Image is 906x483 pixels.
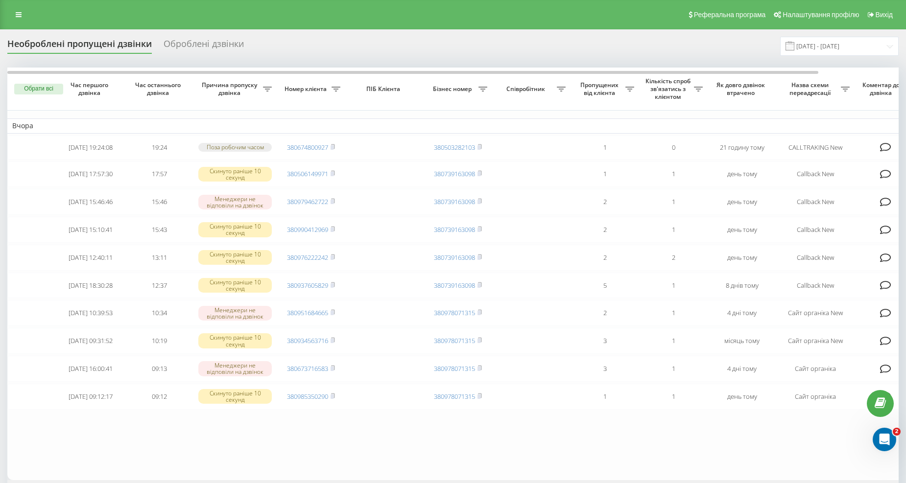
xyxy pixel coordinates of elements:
[434,336,475,345] a: 380978071315
[708,300,776,326] td: 4 дні тому
[434,281,475,290] a: 380739163098
[434,308,475,317] a: 380978071315
[708,136,776,160] td: 21 годину тому
[776,189,855,215] td: Callback New
[287,143,328,152] a: 380674800927
[287,169,328,178] a: 380506149971
[571,136,639,160] td: 1
[125,161,193,187] td: 17:57
[708,189,776,215] td: день тому
[571,384,639,410] td: 1
[639,217,708,243] td: 1
[639,245,708,271] td: 2
[776,161,855,187] td: Callback New
[125,245,193,271] td: 13:11
[708,384,776,410] td: день тому
[715,81,768,96] span: Як довго дзвінок втрачено
[776,217,855,243] td: Callback New
[776,356,855,382] td: Сайт органіка
[434,225,475,234] a: 380739163098
[125,189,193,215] td: 15:46
[287,225,328,234] a: 380990412969
[133,81,186,96] span: Час останнього дзвінка
[776,328,855,354] td: Сайт органіка New
[708,273,776,299] td: 8 днів тому
[571,300,639,326] td: 2
[639,356,708,382] td: 1
[64,81,117,96] span: Час першого дзвінка
[56,217,125,243] td: [DATE] 15:10:41
[571,161,639,187] td: 1
[56,189,125,215] td: [DATE] 15:46:46
[7,39,152,54] div: Необроблені пропущені дзвінки
[164,39,244,54] div: Оброблені дзвінки
[639,328,708,354] td: 1
[434,169,475,178] a: 380739163098
[198,333,272,348] div: Скинуто раніше 10 секунд
[859,81,905,96] span: Коментар до дзвінка
[694,11,766,19] span: Реферальна програма
[571,245,639,271] td: 2
[873,428,896,451] iframe: Intercom live chat
[781,81,841,96] span: Назва схеми переадресації
[639,136,708,160] td: 0
[776,384,855,410] td: Сайт органіка
[639,384,708,410] td: 1
[282,85,332,93] span: Номер клієнта
[776,273,855,299] td: Callback New
[125,273,193,299] td: 12:37
[434,253,475,262] a: 380739163098
[56,384,125,410] td: [DATE] 09:12:17
[287,197,328,206] a: 380979462722
[287,308,328,317] a: 380951684665
[354,85,415,93] span: ПІБ Клієнта
[434,392,475,401] a: 380978071315
[639,273,708,299] td: 1
[125,384,193,410] td: 09:12
[287,364,328,373] a: 380673716583
[434,364,475,373] a: 380978071315
[56,328,125,354] td: [DATE] 09:31:52
[198,195,272,209] div: Менеджери не відповіли на дзвінок
[708,328,776,354] td: місяць тому
[56,356,125,382] td: [DATE] 16:00:41
[198,222,272,237] div: Скинуто раніше 10 секунд
[708,245,776,271] td: день тому
[198,250,272,265] div: Скинуто раніше 10 секунд
[639,300,708,326] td: 1
[56,161,125,187] td: [DATE] 17:57:30
[125,300,193,326] td: 10:34
[876,11,893,19] span: Вихід
[429,85,478,93] span: Бізнес номер
[571,356,639,382] td: 3
[708,161,776,187] td: день тому
[639,189,708,215] td: 1
[198,143,272,151] div: Поза робочим часом
[198,389,272,404] div: Скинуто раніше 10 секунд
[571,217,639,243] td: 2
[776,245,855,271] td: Callback New
[287,281,328,290] a: 380937605829
[125,217,193,243] td: 15:43
[783,11,859,19] span: Налаштування профілю
[893,428,901,436] span: 2
[198,306,272,321] div: Менеджери не відповіли на дзвінок
[198,81,263,96] span: Причина пропуску дзвінка
[198,278,272,293] div: Скинуто раніше 10 секунд
[575,81,625,96] span: Пропущених від клієнта
[708,356,776,382] td: 4 дні тому
[644,77,694,100] span: Кількість спроб зв'язатись з клієнтом
[56,245,125,271] td: [DATE] 12:40:11
[434,197,475,206] a: 380739163098
[434,143,475,152] a: 380503282103
[198,167,272,182] div: Скинуто раніше 10 секунд
[571,189,639,215] td: 2
[776,300,855,326] td: Сайт органіка New
[708,217,776,243] td: день тому
[125,328,193,354] td: 10:19
[56,136,125,160] td: [DATE] 19:24:08
[198,361,272,376] div: Менеджери не відповіли на дзвінок
[497,85,557,93] span: Співробітник
[287,392,328,401] a: 380985350290
[56,300,125,326] td: [DATE] 10:39:53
